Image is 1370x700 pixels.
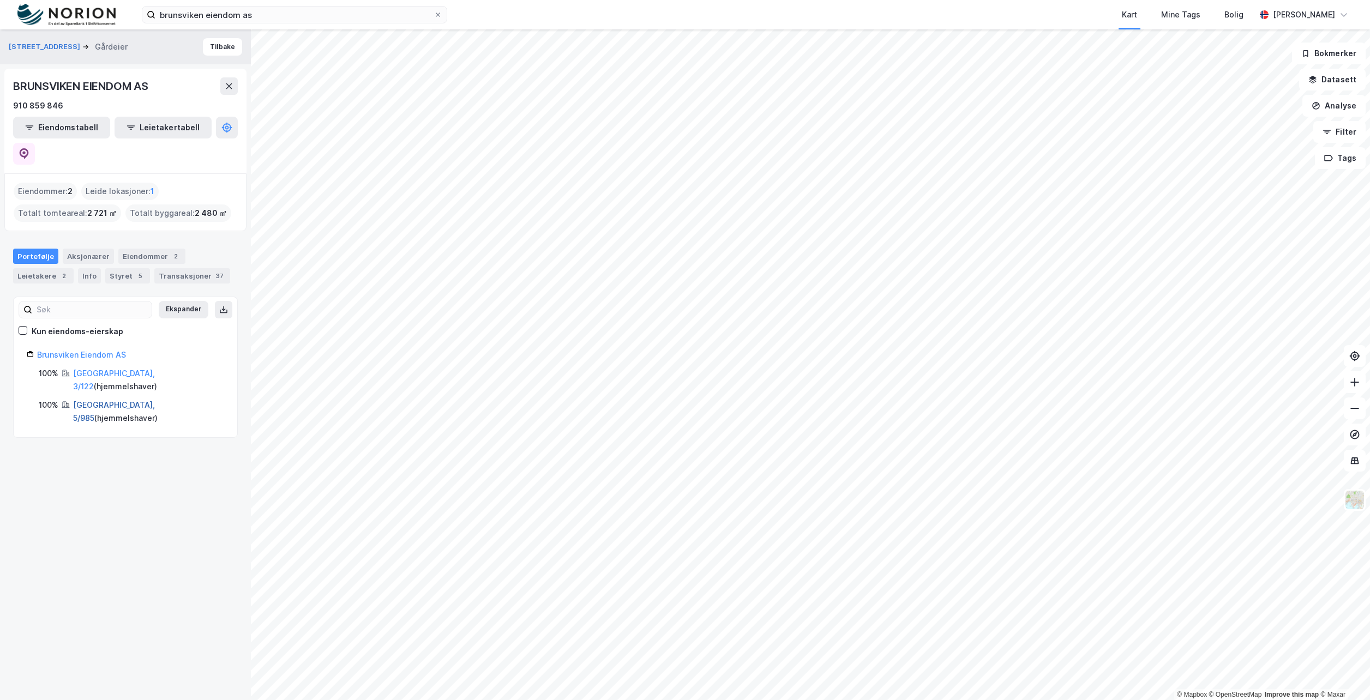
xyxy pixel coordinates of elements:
[14,183,77,200] div: Eiendommer :
[13,77,151,95] div: BRUNSVIKEN EIENDOM AS
[1302,95,1366,117] button: Analyse
[73,400,155,423] a: [GEOGRAPHIC_DATA], 5/985
[1224,8,1243,21] div: Bolig
[1122,8,1137,21] div: Kart
[1299,69,1366,90] button: Datasett
[1161,8,1200,21] div: Mine Tags
[58,270,69,281] div: 2
[95,40,128,53] div: Gårdeier
[13,249,58,264] div: Portefølje
[37,350,126,359] a: Brunsviken Eiendom AS
[1315,147,1366,169] button: Tags
[68,185,73,198] span: 2
[39,367,58,380] div: 100%
[73,367,224,393] div: ( hjemmelshaver )
[1265,691,1319,698] a: Improve this map
[1315,648,1370,700] div: Kontrollprogram for chat
[73,399,224,425] div: ( hjemmelshaver )
[118,249,185,264] div: Eiendommer
[13,268,74,283] div: Leietakere
[1273,8,1335,21] div: [PERSON_NAME]
[214,270,226,281] div: 37
[203,38,242,56] button: Tilbake
[170,251,181,262] div: 2
[1315,648,1370,700] iframe: Chat Widget
[39,399,58,412] div: 100%
[135,270,146,281] div: 5
[13,99,63,112] div: 910 859 846
[13,117,110,138] button: Eiendomstabell
[105,268,150,283] div: Styret
[32,325,123,338] div: Kun eiendoms-eierskap
[159,301,208,318] button: Ekspander
[154,268,230,283] div: Transaksjoner
[151,185,154,198] span: 1
[9,41,82,52] button: [STREET_ADDRESS]
[87,207,117,220] span: 2 721 ㎡
[1209,691,1262,698] a: OpenStreetMap
[195,207,227,220] span: 2 480 ㎡
[63,249,114,264] div: Aksjonærer
[73,369,155,391] a: [GEOGRAPHIC_DATA], 3/122
[14,204,121,222] div: Totalt tomteareal :
[81,183,159,200] div: Leide lokasjoner :
[17,4,116,26] img: norion-logo.80e7a08dc31c2e691866.png
[1292,43,1366,64] button: Bokmerker
[115,117,212,138] button: Leietakertabell
[125,204,231,222] div: Totalt byggareal :
[1313,121,1366,143] button: Filter
[32,301,152,318] input: Søk
[155,7,434,23] input: Søk på adresse, matrikkel, gårdeiere, leietakere eller personer
[1344,490,1365,510] img: Z
[78,268,101,283] div: Info
[1177,691,1207,698] a: Mapbox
